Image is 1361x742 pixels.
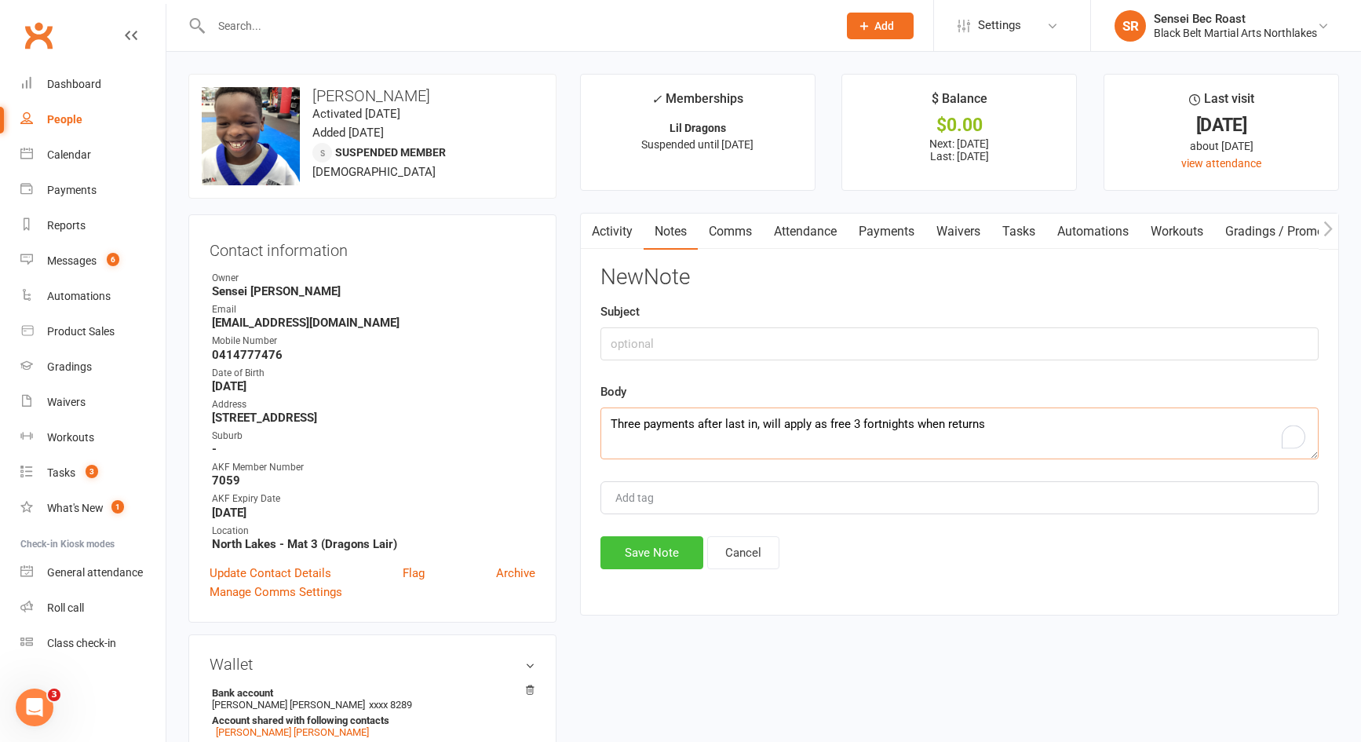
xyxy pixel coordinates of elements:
button: Cancel [707,536,779,569]
input: Search... [206,15,826,37]
textarea: To enrich screen reader interactions, please activate Accessibility in Grammarly extension settings [600,408,1319,459]
a: Waivers [20,385,166,420]
a: Calendar [20,137,166,173]
a: view attendance [1181,157,1261,170]
strong: 7059 [212,473,535,488]
strong: [EMAIL_ADDRESS][DOMAIN_NAME] [212,316,535,330]
label: Body [600,382,626,401]
div: Owner [212,271,535,286]
div: SR [1115,10,1146,42]
strong: North Lakes - Mat 3 (Dragons Lair) [212,537,535,551]
strong: 0414777476 [212,348,535,362]
div: Workouts [47,431,94,444]
div: People [47,113,82,126]
div: Payments [47,184,97,196]
iframe: Intercom live chat [16,689,53,726]
strong: [DATE] [212,506,535,520]
strong: Sensei [PERSON_NAME] [212,284,535,298]
button: Save Note [600,536,703,569]
div: about [DATE] [1118,137,1324,155]
h3: Wallet [210,656,535,673]
span: Suspended until [DATE] [641,138,753,151]
a: Comms [698,214,763,250]
a: Dashboard [20,67,166,102]
time: Activated [DATE] [312,107,400,121]
span: Settings [978,8,1021,43]
a: Attendance [763,214,848,250]
h3: Contact information [210,236,535,259]
div: Date of Birth [212,366,535,381]
a: Flag [403,564,425,583]
a: Workouts [1140,214,1214,250]
a: Payments [20,173,166,208]
span: 3 [48,689,60,701]
div: What's New [47,502,104,514]
div: AKF Expiry Date [212,492,535,506]
div: Sensei Bec Roast [1154,12,1317,26]
input: optional [600,327,1319,360]
a: Reports [20,208,166,243]
span: 3 [86,465,98,478]
div: Suburb [212,429,535,444]
div: Waivers [47,396,86,408]
div: Location [212,524,535,539]
a: Update Contact Details [210,564,331,583]
div: Reports [47,219,86,232]
a: Automations [20,279,166,314]
a: People [20,102,166,137]
a: What's New1 [20,491,166,526]
div: Address [212,397,535,412]
div: Email [212,302,535,317]
a: Messages 6 [20,243,166,279]
a: Activity [581,214,644,250]
strong: [STREET_ADDRESS] [212,411,535,425]
div: Product Sales [47,325,115,338]
div: Tasks [47,466,75,479]
p: Next: [DATE] Last: [DATE] [856,137,1062,163]
strong: [DATE] [212,379,535,393]
label: Subject [600,302,640,321]
i: ✓ [651,92,662,107]
a: Roll call [20,590,166,626]
div: Memberships [651,89,743,118]
span: 6 [107,253,119,266]
div: Roll call [47,601,84,614]
div: [DATE] [1118,117,1324,133]
div: Mobile Number [212,334,535,349]
h3: New Note [600,265,1319,290]
a: Workouts [20,420,166,455]
div: Class check-in [47,637,116,649]
div: General attendance [47,566,143,579]
a: Product Sales [20,314,166,349]
a: Payments [848,214,925,250]
a: Waivers [925,214,991,250]
strong: Lil Dragons [670,122,726,134]
li: [PERSON_NAME] [PERSON_NAME] [210,685,535,740]
strong: - [212,442,535,456]
a: Clubworx [19,16,58,55]
a: Notes [644,214,698,250]
button: Add [847,13,914,39]
a: Tasks 3 [20,455,166,491]
div: Gradings [47,360,92,373]
a: Tasks [991,214,1046,250]
span: Add [874,20,894,32]
div: Last visit [1189,89,1254,117]
div: AKF Member Number [212,460,535,475]
div: Automations [47,290,111,302]
time: Added [DATE] [312,126,384,140]
a: General attendance kiosk mode [20,555,166,590]
span: xxxx 8289 [369,699,412,711]
a: Gradings [20,349,166,385]
strong: Bank account [212,687,527,699]
a: Class kiosk mode [20,626,166,661]
div: Messages [47,254,97,267]
span: 1 [111,500,124,514]
h3: [PERSON_NAME] [202,87,543,104]
a: Automations [1046,214,1140,250]
a: [PERSON_NAME] [PERSON_NAME] [216,726,369,738]
div: $ Balance [932,89,987,117]
img: image1686204137.png [202,87,300,185]
span: Suspended member [335,146,446,159]
strong: Account shared with following contacts [212,715,527,726]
